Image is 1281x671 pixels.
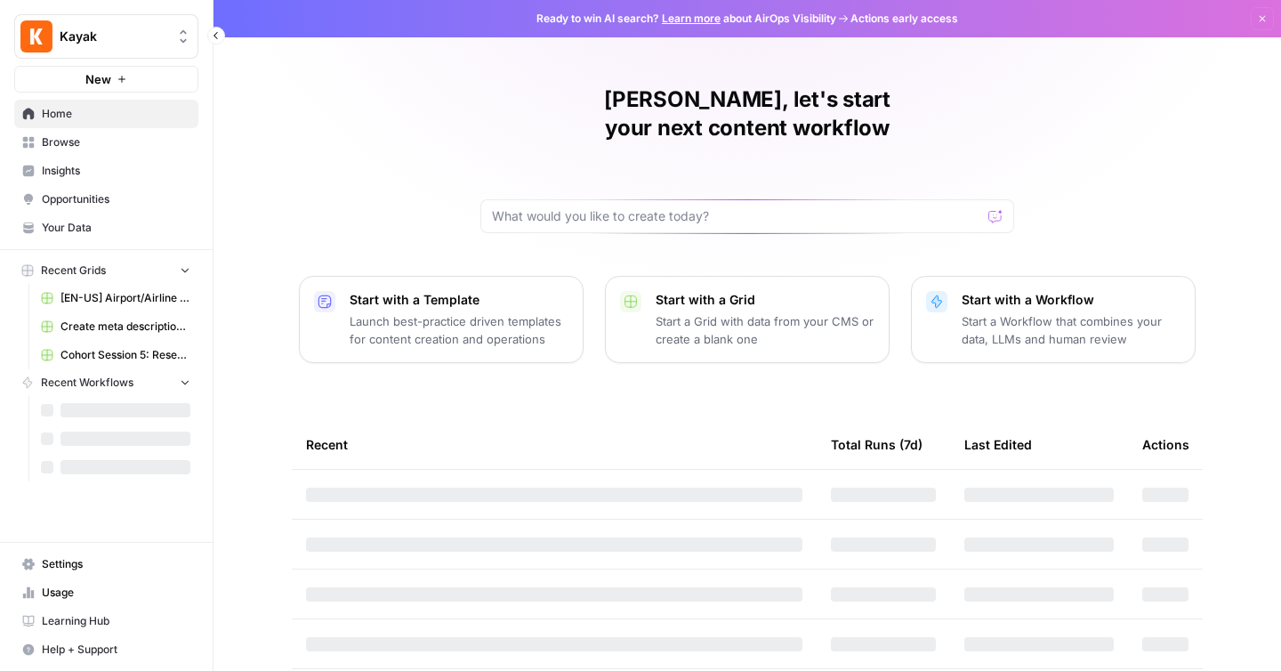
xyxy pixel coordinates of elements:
[42,585,190,601] span: Usage
[350,312,568,348] p: Launch best-practice driven templates for content creation and operations
[42,613,190,629] span: Learning Hub
[85,70,111,88] span: New
[14,157,198,185] a: Insights
[350,291,568,309] p: Start with a Template
[14,185,198,214] a: Opportunities
[656,291,874,309] p: Start with a Grid
[20,20,52,53] img: Kayak Logo
[14,66,198,93] button: New
[14,128,198,157] a: Browse
[605,276,890,363] button: Start with a GridStart a Grid with data from your CMS or create a blank one
[60,347,190,363] span: Cohort Session 5: Research ([PERSON_NAME])
[41,263,106,279] span: Recent Grids
[60,290,190,306] span: [EN-US] Airport/Airline Content Refresh
[536,11,836,27] span: Ready to win AI search? about AirOps Visibility
[962,291,1180,309] p: Start with a Workflow
[850,11,958,27] span: Actions early access
[14,578,198,607] a: Usage
[60,28,167,45] span: Kayak
[14,100,198,128] a: Home
[299,276,584,363] button: Start with a TemplateLaunch best-practice driven templates for content creation and operations
[480,85,1014,142] h1: [PERSON_NAME], let's start your next content workflow
[14,214,198,242] a: Your Data
[14,635,198,664] button: Help + Support
[492,207,981,225] input: What would you like to create today?
[42,134,190,150] span: Browse
[656,312,874,348] p: Start a Grid with data from your CMS or create a blank one
[33,312,198,341] a: Create meta description ([PERSON_NAME]) Grid
[33,341,198,369] a: Cohort Session 5: Research ([PERSON_NAME])
[42,220,190,236] span: Your Data
[42,163,190,179] span: Insights
[662,12,721,25] a: Learn more
[42,191,190,207] span: Opportunities
[14,607,198,635] a: Learning Hub
[14,369,198,396] button: Recent Workflows
[14,257,198,284] button: Recent Grids
[964,420,1032,469] div: Last Edited
[831,420,922,469] div: Total Runs (7d)
[962,312,1180,348] p: Start a Workflow that combines your data, LLMs and human review
[42,642,190,658] span: Help + Support
[33,284,198,312] a: [EN-US] Airport/Airline Content Refresh
[1142,420,1189,469] div: Actions
[306,420,802,469] div: Recent
[14,550,198,578] a: Settings
[41,375,133,391] span: Recent Workflows
[14,14,198,59] button: Workspace: Kayak
[911,276,1196,363] button: Start with a WorkflowStart a Workflow that combines your data, LLMs and human review
[42,106,190,122] span: Home
[42,556,190,572] span: Settings
[60,319,190,335] span: Create meta description ([PERSON_NAME]) Grid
